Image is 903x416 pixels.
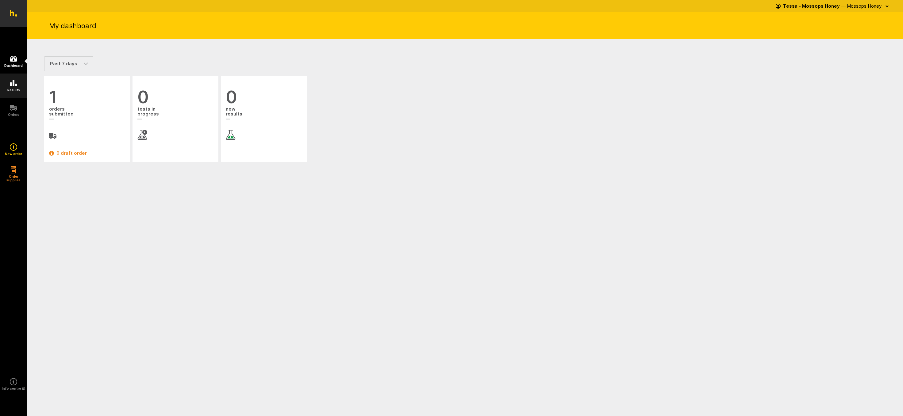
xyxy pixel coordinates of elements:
a: 0 tests inprogress [137,88,213,140]
span: 1 [49,88,125,106]
h5: Info centre [2,387,25,390]
button: Tessa - Mossops Honey — Mossops Honey [776,1,891,11]
strong: Tessa - Mossops Honey [783,3,840,9]
h5: Results [7,88,20,92]
span: — Mossops Honey [841,3,882,9]
a: 1 orderssubmitted [49,88,125,140]
span: orders submitted [49,106,125,123]
h1: My dashboard [49,21,96,30]
span: 0 [226,88,302,106]
span: 0 [137,88,213,106]
h5: Dashboard [4,64,23,67]
h5: Order supplies [4,175,23,182]
h5: New order [5,152,22,156]
a: 0 newresults [226,88,302,140]
a: 0 draft order [49,149,125,157]
span: tests in progress [137,106,213,123]
span: new results [226,106,302,123]
h5: Orders [8,113,19,116]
